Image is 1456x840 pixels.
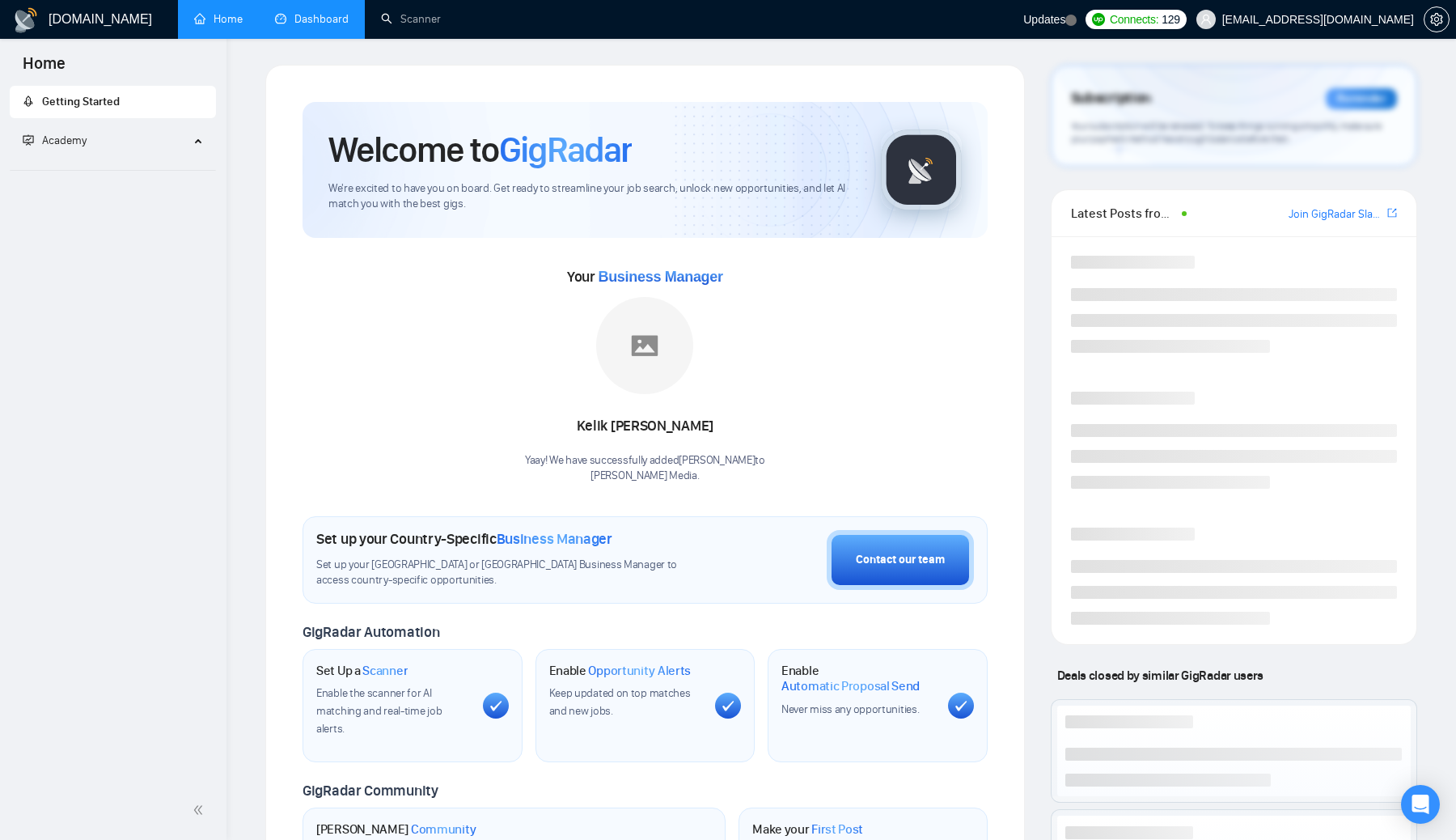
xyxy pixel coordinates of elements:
[23,134,34,146] span: fund-projection-screen
[42,134,87,147] span: Academy
[827,530,974,590] button: Contact our team
[381,12,441,26] a: searchScanner
[1401,785,1440,824] div: Open Intercom Messenger
[499,128,632,172] span: GigRadar
[328,128,632,172] h1: Welcome to
[1326,88,1397,109] div: Reminder
[1071,203,1177,223] span: Latest Posts from the GigRadar Community
[303,623,439,641] span: GigRadar Automation
[275,12,349,26] a: dashboardDashboard
[1200,14,1212,25] span: user
[525,413,765,440] div: Kelik [PERSON_NAME]
[1424,13,1449,26] span: setting
[598,269,722,285] span: Business Manager
[316,821,476,838] h1: [PERSON_NAME]
[316,530,612,548] h1: Set up your Country-Specific
[316,663,408,679] h1: Set Up a
[549,663,692,679] h1: Enable
[525,469,765,484] p: [PERSON_NAME] Media .
[194,12,243,26] a: homeHome
[1092,13,1105,26] img: upwork-logo.png
[316,558,711,588] span: Set up your [GEOGRAPHIC_DATA] or [GEOGRAPHIC_DATA] Business Manager to access country-specific op...
[567,268,723,286] span: Your
[752,821,863,838] h1: Make your
[1071,85,1151,112] span: Subscription
[23,95,34,107] span: rocket
[193,802,209,818] span: double-left
[596,297,693,394] img: placeholder.png
[781,663,935,694] h1: Enable
[411,821,476,838] span: Community
[316,686,442,736] span: Enable the scanner for AI matching and real-time job alerts.
[525,453,765,484] div: Yaay! We have successfully added [PERSON_NAME] to
[497,530,612,548] span: Business Manager
[549,686,691,718] span: Keep updated on top matches and new jobs.
[1289,206,1384,223] a: Join GigRadar Slack Community
[10,163,216,174] li: Academy Homepage
[781,702,919,716] span: Never miss any opportunities.
[881,129,962,210] img: gigradar-logo.png
[1023,13,1065,26] span: Updates
[13,7,39,33] img: logo
[23,134,87,147] span: Academy
[1110,11,1158,28] span: Connects:
[10,86,216,118] li: Getting Started
[1162,11,1179,28] span: 129
[781,678,920,694] span: Automatic Proposal Send
[303,782,438,800] span: GigRadar Community
[42,95,120,108] span: Getting Started
[588,663,691,679] span: Opportunity Alerts
[1051,661,1270,689] span: Deals closed by similar GigRadar users
[362,663,408,679] span: Scanner
[856,551,945,569] div: Contact our team
[1424,6,1450,32] button: setting
[811,821,863,838] span: First Post
[1424,13,1450,26] a: setting
[328,181,855,212] span: We're excited to have you on board. Get ready to streamline your job search, unlock new opportuni...
[10,52,78,86] span: Home
[1387,206,1397,219] span: export
[1071,120,1382,146] span: Your subscription will be renewed. To keep things running smoothly, make sure your payment method...
[1387,206,1397,221] a: export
